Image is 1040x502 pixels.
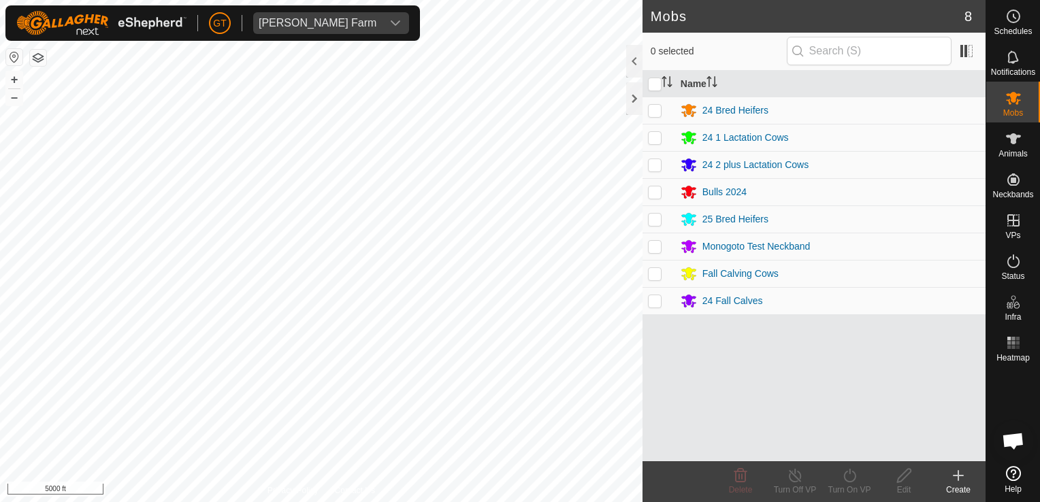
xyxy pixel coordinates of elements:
span: 8 [964,6,972,27]
div: 24 1 Lactation Cows [702,131,789,145]
div: Bulls 2024 [702,185,747,199]
span: Heatmap [996,354,1030,362]
div: 25 Bred Heifers [702,212,768,227]
div: Monogoto Test Neckband [702,239,811,254]
button: Reset Map [6,49,22,65]
div: Create [931,484,986,496]
div: 24 Fall Calves [702,294,763,308]
div: Edit [877,484,931,496]
span: Status [1001,272,1024,280]
span: GT [213,16,226,31]
span: Help [1005,485,1022,493]
span: VPs [1005,231,1020,239]
a: Privacy Policy [267,484,319,497]
button: Map Layers [30,50,46,66]
span: Schedules [994,27,1032,35]
th: Name [675,71,986,97]
a: Help [986,461,1040,499]
input: Search (S) [787,37,952,65]
span: Infra [1005,313,1021,321]
span: Delete [729,485,753,495]
span: Notifications [991,68,1035,76]
p-sorticon: Activate to sort [706,78,717,89]
span: 0 selected [651,44,787,58]
div: dropdown trigger [382,12,409,34]
div: Turn On VP [822,484,877,496]
div: 24 2 plus Lactation Cows [702,158,809,172]
h2: Mobs [651,8,964,24]
a: Contact Us [335,484,375,497]
button: + [6,71,22,88]
span: Mobs [1003,109,1023,117]
div: 24 Bred Heifers [702,103,768,118]
div: [PERSON_NAME] Farm [259,18,376,29]
div: Turn Off VP [768,484,822,496]
div: Fall Calving Cows [702,267,779,281]
div: Open chat [993,420,1034,461]
img: Gallagher Logo [16,11,186,35]
span: Thoren Farm [253,12,382,34]
button: – [6,89,22,105]
span: Neckbands [992,190,1033,199]
p-sorticon: Activate to sort [662,78,672,89]
span: Animals [998,150,1028,158]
